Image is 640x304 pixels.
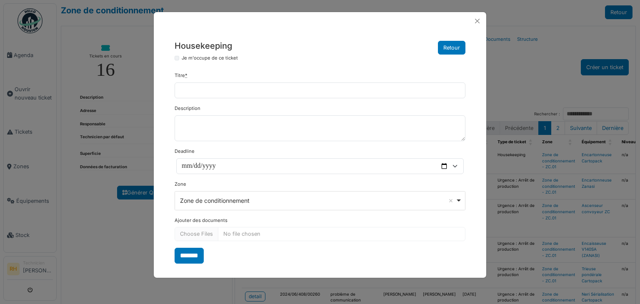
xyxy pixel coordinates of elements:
[175,148,195,155] label: Deadline
[175,217,227,224] label: Ajouter des documents
[447,197,455,205] button: Remove item: '14997'
[182,55,238,62] label: Je m'occupe de ce ticket
[185,72,187,78] abbr: Requis
[175,105,200,112] label: Description
[175,72,187,79] label: Titre
[472,15,483,27] button: Close
[438,41,465,55] button: Retour
[175,41,232,51] h5: Housekeeping
[180,196,455,205] div: Zone de conditionnement
[175,181,186,188] label: Zone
